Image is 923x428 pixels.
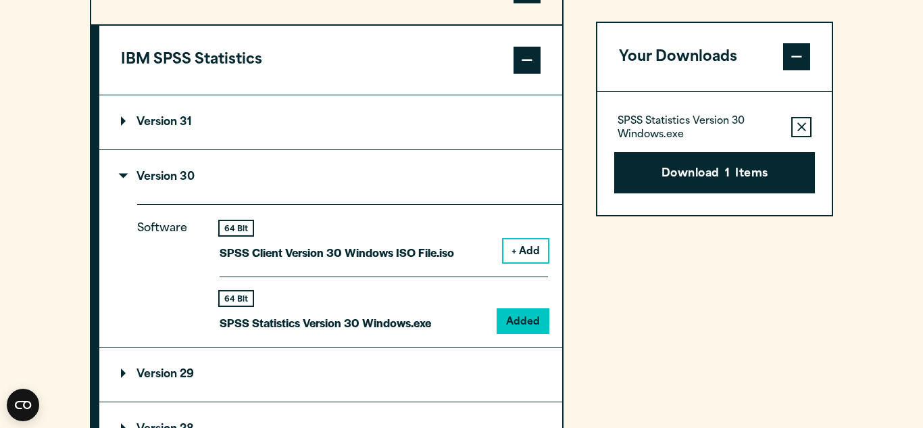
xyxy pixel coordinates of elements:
p: Version 29 [121,369,194,380]
button: Download1Items [614,152,815,194]
p: Software [137,219,198,321]
p: SPSS Client Version 30 Windows ISO File.iso [220,243,454,262]
p: Version 30 [121,172,195,183]
button: Added [498,310,548,333]
p: SPSS Statistics Version 30 Windows.exe [618,116,780,143]
button: Open CMP widget [7,389,39,421]
div: Your Downloads [597,92,832,216]
div: 64 Bit [220,291,253,306]
summary: Version 29 [99,348,562,402]
summary: Version 31 [99,95,562,149]
p: SPSS Statistics Version 30 Windows.exe [220,313,431,333]
button: IBM SPSS Statistics [99,26,562,95]
div: 64 Bit [220,221,253,235]
span: 1 [725,166,730,183]
p: Version 31 [121,117,192,128]
button: + Add [503,239,548,262]
button: Your Downloads [597,23,832,92]
summary: Version 30 [99,150,562,204]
